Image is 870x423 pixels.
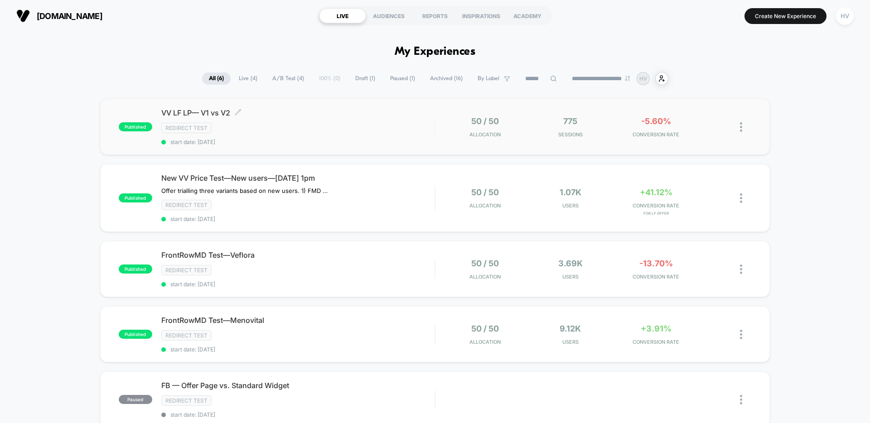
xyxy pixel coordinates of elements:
img: close [740,330,742,339]
span: Users [530,339,611,345]
img: Visually logo [16,9,30,23]
span: 50 / 50 [471,116,499,126]
span: Paused ( 1 ) [383,72,422,85]
span: Allocation [469,339,501,345]
div: AUDIENCES [366,9,412,23]
span: published [119,264,152,274]
span: start date: [DATE] [161,346,435,353]
span: Sessions [530,131,611,138]
div: HV [836,7,854,25]
img: close [740,264,742,274]
span: start date: [DATE] [161,281,435,288]
span: By Label [478,75,499,82]
span: Live ( 4 ) [232,72,264,85]
span: CONVERSION RATE [615,202,696,209]
button: HV [833,7,856,25]
span: Redirect Test [161,395,212,406]
span: [DOMAIN_NAME] [37,11,102,21]
h1: My Experiences [395,45,476,58]
span: +41.12% [640,187,672,197]
img: end [625,76,630,81]
div: ACADEMY [504,9,551,23]
span: CONVERSION RATE [615,274,696,280]
span: Redirect Test [161,123,212,133]
span: 50 / 50 [471,187,499,197]
span: start date: [DATE] [161,411,435,418]
span: -13.70% [639,259,673,268]
p: HV [639,75,647,82]
img: close [740,395,742,404]
span: A/B Test ( 4 ) [266,72,311,85]
span: Redirect Test [161,330,212,341]
span: New VV Price Test—New users—[DATE] 1pm [161,173,435,183]
div: INSPIRATIONS [458,9,504,23]
span: 50 / 50 [471,324,499,333]
span: Allocation [469,202,501,209]
span: published [119,193,152,202]
span: +3.91% [641,324,672,333]
img: close [740,193,742,203]
span: Archived ( 16 ) [423,72,469,85]
span: Allocation [469,274,501,280]
img: close [740,122,742,132]
span: Draft ( 1 ) [348,72,382,85]
button: Create New Experience [744,8,826,24]
span: 775 [563,116,577,126]
span: for LF Offer [615,211,696,216]
span: VV LF LP— V1 vs V2 [161,108,435,117]
span: start date: [DATE] [161,139,435,145]
span: Offer trialling three variants based on new users. 1) FMD (existing product with FrontrowMD badge... [161,187,329,194]
span: published [119,330,152,339]
span: CONVERSION RATE [615,339,696,345]
span: 9.12k [560,324,581,333]
span: start date: [DATE] [161,216,435,222]
span: 3.69k [558,259,583,268]
span: Allocation [469,131,501,138]
div: LIVE [319,9,366,23]
button: [DOMAIN_NAME] [14,9,105,23]
span: FrontRowMD Test—Veflora [161,250,435,260]
span: paused [119,395,152,404]
span: FB — Offer Page vs. Standard Widget [161,381,435,390]
span: 1.07k [560,187,581,197]
span: -5.60% [641,116,671,126]
span: Users [530,274,611,280]
span: published [119,122,152,131]
span: Redirect Test [161,200,212,210]
div: REPORTS [412,9,458,23]
span: Redirect Test [161,265,212,275]
span: CONVERSION RATE [615,131,696,138]
span: Users [530,202,611,209]
span: FrontRowMD Test—Menovital [161,316,435,325]
span: 50 / 50 [471,259,499,268]
span: All ( 6 ) [202,72,231,85]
